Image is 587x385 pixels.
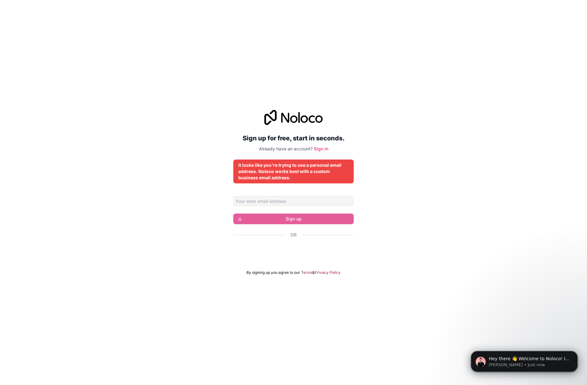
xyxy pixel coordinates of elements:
[314,146,328,151] a: Sign in
[238,162,349,181] div: It looks like you're trying to use a personal email address. Noloco works best with a custom busi...
[246,270,300,275] span: By signing up you agree to our
[233,196,354,206] input: Email address
[315,270,341,275] a: Privacy Policy
[233,133,354,144] h2: Sign up for free, start in seconds.
[233,214,354,224] button: Sign up
[230,245,357,259] iframe: Knop Inloggen met Google
[312,270,315,275] span: &
[259,146,313,151] span: Already have an account?
[462,338,587,382] iframe: Intercom notifications message
[290,232,297,238] span: Or
[301,270,312,275] a: Terms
